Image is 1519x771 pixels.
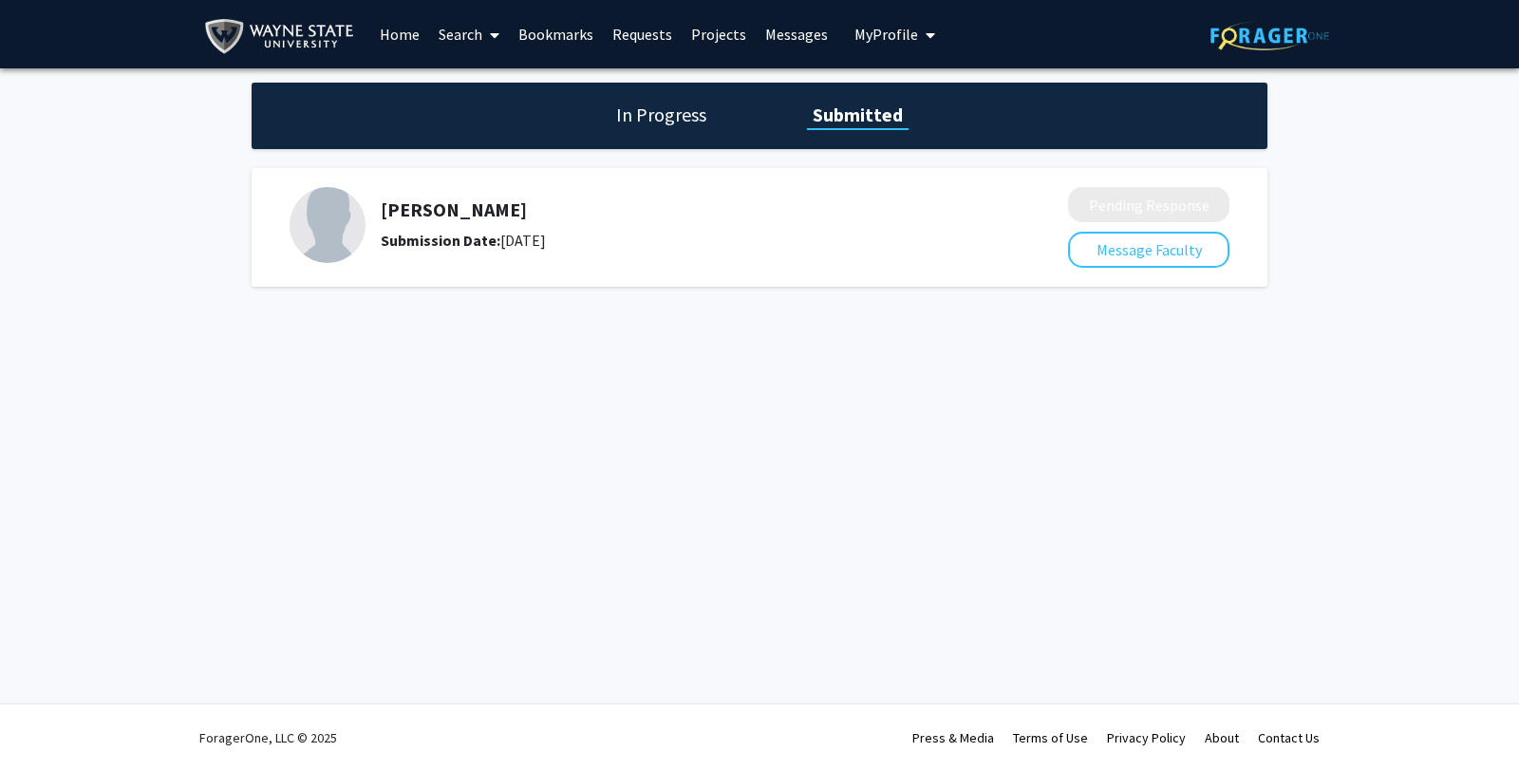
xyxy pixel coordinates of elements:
[1210,21,1329,50] img: ForagerOne Logo
[854,25,918,44] span: My Profile
[14,686,81,757] iframe: Chat
[603,1,682,67] a: Requests
[509,1,603,67] a: Bookmarks
[1068,187,1229,222] button: Pending Response
[807,102,909,128] h1: Submitted
[1068,240,1229,259] a: Message Faculty
[756,1,837,67] a: Messages
[1107,729,1186,746] a: Privacy Policy
[381,198,967,221] h5: [PERSON_NAME]
[610,102,712,128] h1: In Progress
[381,229,967,252] div: [DATE]
[290,187,366,263] img: Profile Picture
[1013,729,1088,746] a: Terms of Use
[199,705,337,771] div: ForagerOne, LLC © 2025
[682,1,756,67] a: Projects
[1258,729,1320,746] a: Contact Us
[381,231,500,250] b: Submission Date:
[204,15,363,58] img: Wayne State University Logo
[370,1,429,67] a: Home
[1068,232,1229,268] button: Message Faculty
[912,729,994,746] a: Press & Media
[429,1,509,67] a: Search
[1205,729,1239,746] a: About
